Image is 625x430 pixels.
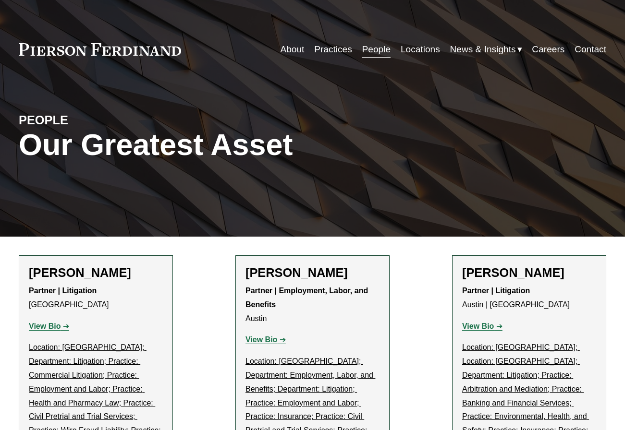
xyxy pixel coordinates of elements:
strong: Partner | Employment, Labor, and Benefits [245,287,370,309]
h2: [PERSON_NAME] [245,265,380,280]
h4: PEOPLE [19,112,166,128]
p: Austin [245,284,380,325]
a: folder dropdown [450,40,522,59]
strong: Partner | Litigation [462,287,530,295]
h2: [PERSON_NAME] [462,265,596,280]
a: Locations [401,40,440,59]
h1: Our Greatest Asset [19,128,410,162]
p: [GEOGRAPHIC_DATA] [29,284,163,312]
a: Careers [532,40,564,59]
p: Austin | [GEOGRAPHIC_DATA] [462,284,596,312]
a: About [280,40,304,59]
a: People [362,40,391,59]
a: Practices [314,40,352,59]
a: Contact [575,40,606,59]
strong: Partner | Litigation [29,287,97,295]
a: View Bio [29,322,69,330]
strong: View Bio [245,335,277,344]
strong: View Bio [29,322,61,330]
strong: View Bio [462,322,494,330]
h2: [PERSON_NAME] [29,265,163,280]
a: View Bio [245,335,286,344]
span: News & Insights [450,41,516,58]
a: View Bio [462,322,502,330]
